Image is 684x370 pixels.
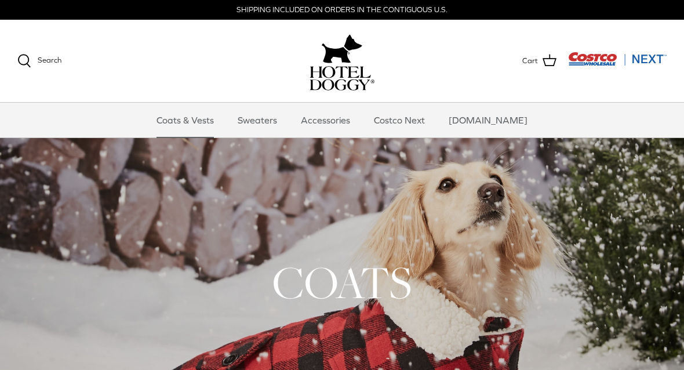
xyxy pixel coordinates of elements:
h1: COATS [17,254,667,311]
span: Cart [522,55,538,67]
img: Costco Next [568,52,667,66]
a: Cart [522,53,556,68]
a: Coats & Vests [146,103,224,137]
img: hoteldoggy.com [322,31,362,66]
a: hoteldoggy.com hoteldoggycom [310,31,374,90]
a: Accessories [290,103,361,137]
a: Visit Costco Next [568,59,667,68]
a: Search [17,54,61,68]
span: Search [38,56,61,64]
a: Costco Next [363,103,435,137]
a: [DOMAIN_NAME] [438,103,538,137]
img: hoteldoggycom [310,66,374,90]
a: Sweaters [227,103,288,137]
